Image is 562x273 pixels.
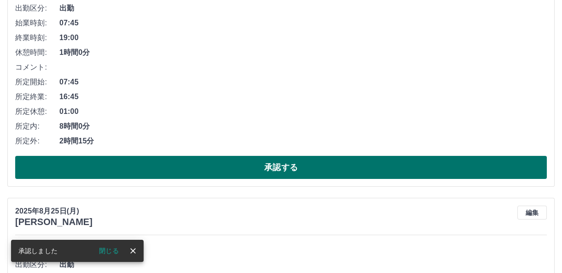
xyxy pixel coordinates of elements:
button: close [126,244,140,258]
span: 2時間15分 [59,136,547,147]
button: 閉じる [92,244,126,258]
span: 所定休憩: [15,106,59,117]
span: 始業時刻: [15,18,59,29]
p: 2025年8月25日(月) [15,206,93,217]
span: 出勤 [59,3,547,14]
span: 07:45 [59,18,547,29]
span: 8時間0分 [59,121,547,132]
button: 編集 [517,206,547,220]
span: 所定内: [15,121,59,132]
span: 1時間0分 [59,47,547,58]
span: 07:45 [59,77,547,88]
div: 承認しました [18,243,58,259]
span: コメント: [15,62,59,73]
span: 01:00 [59,106,547,117]
span: 2025年8月25日(月) [59,244,547,255]
span: 出勤区分: [15,3,59,14]
span: 19:00 [59,32,547,43]
span: 16:45 [59,91,547,102]
span: 休憩時間: [15,47,59,58]
span: 終業時刻: [15,32,59,43]
span: 出勤区分: [15,259,59,270]
span: 所定終業: [15,91,59,102]
span: 出勤 [59,259,547,270]
h3: [PERSON_NAME] [15,217,93,227]
span: 所定開始: [15,77,59,88]
span: 所定外: [15,136,59,147]
button: 承認する [15,156,547,179]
